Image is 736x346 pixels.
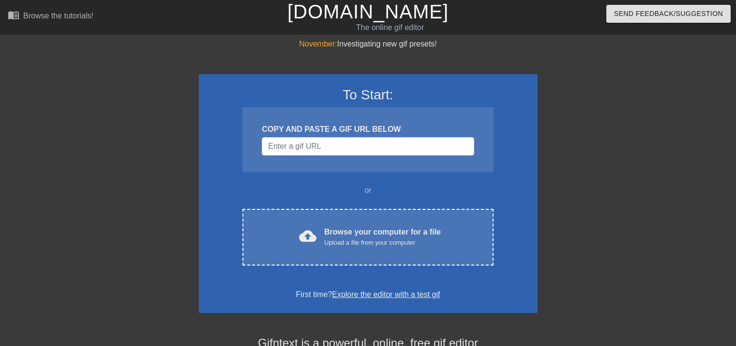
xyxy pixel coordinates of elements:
[23,12,93,20] div: Browse the tutorials!
[262,124,474,135] div: COPY AND PASTE A GIF URL BELOW
[8,9,93,24] a: Browse the tutorials!
[332,290,440,299] a: Explore the editor with a test gif
[606,5,731,23] button: Send Feedback/Suggestion
[299,40,337,48] span: November:
[262,137,474,156] input: Username
[250,22,530,33] div: The online gif editor
[8,9,19,21] span: menu_book
[211,289,525,300] div: First time?
[199,38,538,50] div: Investigating new gif presets!
[324,238,441,248] div: Upload a file from your computer
[614,8,723,20] span: Send Feedback/Suggestion
[224,185,512,196] div: or
[324,226,441,248] div: Browse your computer for a file
[211,87,525,103] h3: To Start:
[299,227,316,245] span: cloud_upload
[287,1,449,22] a: [DOMAIN_NAME]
